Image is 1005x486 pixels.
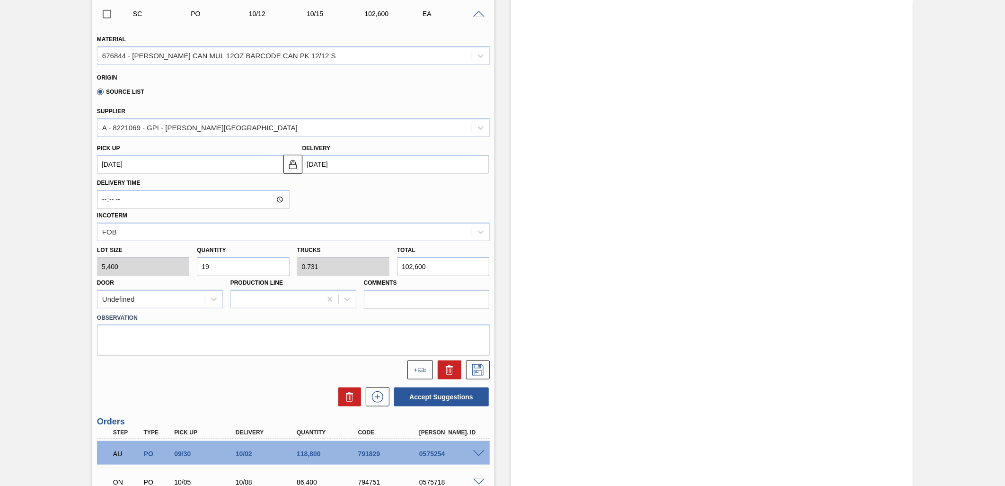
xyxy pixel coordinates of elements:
h3: Orders [97,417,490,427]
div: 10/05/2025 [172,478,241,486]
div: Purchase order [141,478,174,486]
label: Delivery Time [97,176,290,190]
div: Accept Suggestions [389,387,490,407]
div: Delivery [233,429,302,436]
div: 0575254 [417,450,486,458]
label: Origin [97,74,117,81]
div: 102,600 [362,10,428,18]
label: Delivery [302,145,331,152]
div: Suggestion Created [131,10,196,18]
label: Door [97,279,114,286]
div: 791829 [356,450,425,458]
div: FOB [102,228,117,236]
p: AU [113,450,141,458]
div: 118,800 [294,450,363,458]
label: Quantity [197,247,226,253]
div: Delete Suggestion [433,360,461,379]
div: Purchase order [141,450,174,458]
div: Undefined [102,295,134,303]
div: 676844 - [PERSON_NAME] CAN MUL 12OZ BARCODE CAN PK 12/12 S [102,52,336,60]
label: Pick up [97,145,120,152]
div: Delete Suggestions [334,387,361,406]
div: 10/02/2025 [233,450,302,458]
div: 10/08/2025 [233,478,302,486]
div: 86,400 [294,478,363,486]
div: Save Suggestion [461,360,490,379]
div: Pick up [172,429,241,436]
label: Lot size [97,243,189,257]
button: Accept Suggestions [394,387,489,406]
div: 794751 [356,478,425,486]
button: locked [283,155,302,174]
div: Step [111,429,143,436]
div: [PERSON_NAME]. ID [417,429,486,436]
input: mm/dd/yyyy [97,155,283,174]
label: Source List [97,89,144,95]
label: Comments [364,276,490,290]
div: Type [141,429,174,436]
div: New suggestion [361,387,389,406]
div: 09/30/2025 [172,450,241,458]
input: mm/dd/yyyy [302,155,489,174]
p: ON [113,478,141,486]
div: A - 8221069 - GPI - [PERSON_NAME][GEOGRAPHIC_DATA] [102,124,298,132]
div: Code [356,429,425,436]
label: Trucks [297,247,321,253]
div: Quantity [294,429,363,436]
label: Supplier [97,108,125,115]
label: Material [97,36,126,43]
label: Total [397,247,415,253]
label: Production Line [230,279,283,286]
img: locked [287,159,299,170]
div: 10/12/2025 [247,10,312,18]
div: 0575718 [417,478,486,486]
div: 10/15/2025 [304,10,370,18]
div: Awaiting Unload [111,443,143,464]
div: EA [420,10,485,18]
div: Purchase order [188,10,254,18]
label: Observation [97,311,490,325]
label: Incoterm [97,212,127,219]
div: Add to the load composition [403,360,433,379]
